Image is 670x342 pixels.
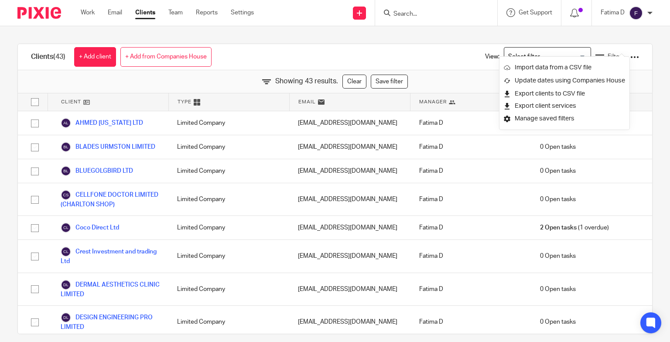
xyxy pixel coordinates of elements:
[61,246,160,266] a: Crest Investment and trading Ltd
[61,280,71,290] img: svg%3E
[289,240,410,272] div: [EMAIL_ADDRESS][DOMAIN_NAME]
[289,306,410,338] div: [EMAIL_ADDRESS][DOMAIN_NAME]
[410,273,531,305] div: Fatima D
[371,75,408,89] a: Save filter
[608,54,622,60] span: Filter
[178,98,191,106] span: Type
[231,8,254,17] a: Settings
[168,8,183,17] a: Team
[504,87,625,100] a: Export clients to CSV file
[31,52,65,62] h1: Clients
[540,285,576,294] span: 0 Open tasks
[504,47,591,67] div: Search for option
[168,216,289,239] div: Limited Company
[289,216,410,239] div: [EMAIL_ADDRESS][DOMAIN_NAME]
[120,47,212,67] a: + Add from Companies House
[168,273,289,305] div: Limited Company
[61,246,71,257] img: svg%3E
[298,98,316,106] span: Email
[410,240,531,272] div: Fatima D
[410,159,531,183] div: Fatima D
[196,8,218,17] a: Reports
[61,312,71,323] img: svg%3E
[135,8,155,17] a: Clients
[410,135,531,159] div: Fatima D
[61,118,143,128] a: AHMED [US_STATE] LTD
[61,166,133,176] a: BLUEGOLGBIRD LTD
[472,44,639,70] div: View:
[540,223,609,232] span: (1 overdue)
[540,167,576,175] span: 0 Open tasks
[410,183,531,215] div: Fatima D
[168,306,289,338] div: Limited Company
[540,252,576,260] span: 0 Open tasks
[289,183,410,215] div: [EMAIL_ADDRESS][DOMAIN_NAME]
[61,312,160,332] a: DESIGN ENGINEERING PRO LIMITED
[289,135,410,159] div: [EMAIL_ADDRESS][DOMAIN_NAME]
[17,7,61,19] img: Pixie
[393,10,471,18] input: Search
[168,111,289,135] div: Limited Company
[540,143,576,151] span: 0 Open tasks
[108,8,122,17] a: Email
[61,98,81,106] span: Client
[342,75,366,89] a: Clear
[504,61,625,74] a: Import data from a CSV file
[168,240,289,272] div: Limited Company
[504,100,576,112] button: Export client services
[540,318,576,326] span: 0 Open tasks
[61,280,160,299] a: DERMAL AESTHETICS CLINIC LIMITED
[81,8,95,17] a: Work
[540,223,577,232] span: 2 Open tasks
[410,306,531,338] div: Fatima D
[61,118,71,128] img: svg%3E
[53,53,65,60] span: (43)
[61,142,71,152] img: svg%3E
[168,183,289,215] div: Limited Company
[504,74,625,87] a: Update dates using Companies House
[505,49,586,65] input: Search for option
[168,135,289,159] div: Limited Company
[519,10,552,16] span: Get Support
[289,111,410,135] div: [EMAIL_ADDRESS][DOMAIN_NAME]
[419,98,447,106] span: Manager
[504,112,625,125] a: Manage saved filters
[289,273,410,305] div: [EMAIL_ADDRESS][DOMAIN_NAME]
[61,190,71,200] img: svg%3E
[601,8,625,17] p: Fatima D
[540,195,576,204] span: 0 Open tasks
[289,159,410,183] div: [EMAIL_ADDRESS][DOMAIN_NAME]
[61,142,155,152] a: BLADES URMSTON LIMITED
[61,166,71,176] img: svg%3E
[168,159,289,183] div: Limited Company
[74,47,116,67] a: + Add client
[629,6,643,20] img: svg%3E
[61,190,160,209] a: CELLFONE DOCTOR LIMITED (CHARLTON SHOP)
[275,76,338,86] span: Showing 43 results.
[27,94,43,110] input: Select all
[61,222,71,233] img: svg%3E
[61,222,119,233] a: Coco Direct Ltd
[410,216,531,239] div: Fatima D
[410,111,531,135] div: Fatima D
